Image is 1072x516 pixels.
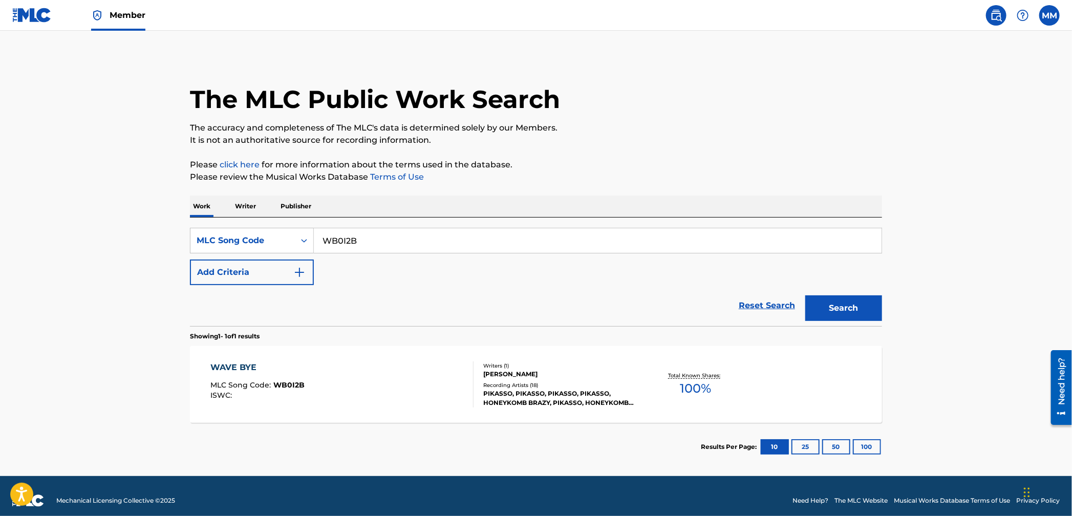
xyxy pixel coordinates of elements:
[277,196,314,217] p: Publisher
[211,391,235,400] span: ISWC :
[791,439,820,455] button: 25
[190,346,882,423] a: WAVE BYEMLC Song Code:WB0I2BISWC:Writers (1)[PERSON_NAME]Recording Artists (18)PIKASSO, PIKASSO, ...
[805,295,882,321] button: Search
[894,496,1010,505] a: Musical Works Database Terms of Use
[211,361,305,374] div: WAVE BYE
[190,260,314,285] button: Add Criteria
[853,439,881,455] button: 100
[12,8,52,23] img: MLC Logo
[220,160,260,169] a: click here
[834,496,888,505] a: The MLC Website
[293,266,306,278] img: 9d2ae6d4665cec9f34b9.svg
[190,159,882,171] p: Please for more information about the terms used in the database.
[1016,496,1060,505] a: Privacy Policy
[190,84,560,115] h1: The MLC Public Work Search
[483,362,638,370] div: Writers ( 1 )
[274,380,305,390] span: WB0I2B
[680,379,711,398] span: 100 %
[1043,347,1072,429] iframe: Resource Center
[668,372,723,379] p: Total Known Shares:
[368,172,424,182] a: Terms of Use
[56,496,175,505] span: Mechanical Licensing Collective © 2025
[986,5,1006,26] a: Public Search
[701,442,759,451] p: Results Per Page:
[734,294,800,317] a: Reset Search
[792,496,828,505] a: Need Help?
[190,332,260,341] p: Showing 1 - 1 of 1 results
[110,9,145,21] span: Member
[197,234,289,247] div: MLC Song Code
[1013,5,1033,26] div: Help
[211,380,274,390] span: MLC Song Code :
[190,122,882,134] p: The accuracy and completeness of The MLC's data is determined solely by our Members.
[190,134,882,146] p: It is not an authoritative source for recording information.
[761,439,789,455] button: 10
[190,196,213,217] p: Work
[1039,5,1060,26] div: User Menu
[232,196,259,217] p: Writer
[1021,467,1072,516] iframe: Chat Widget
[1017,9,1029,21] img: help
[822,439,850,455] button: 50
[483,370,638,379] div: [PERSON_NAME]
[190,228,882,326] form: Search Form
[483,389,638,407] div: PIKASSO, PIKASSO, PIKASSO, PIKASSO, HONEYKOMB BRAZY, PIKASSO, HONEYKOMB BRAZY
[990,9,1002,21] img: search
[483,381,638,389] div: Recording Artists ( 18 )
[190,171,882,183] p: Please review the Musical Works Database
[1024,477,1030,508] div: Drag
[91,9,103,21] img: Top Rightsholder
